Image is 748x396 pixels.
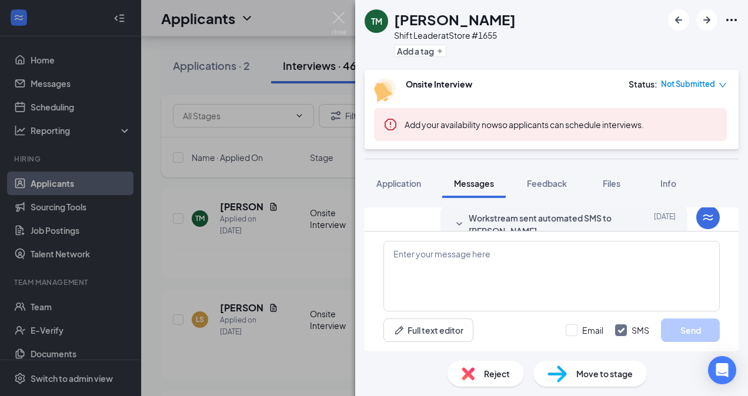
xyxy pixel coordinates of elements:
[661,318,720,342] button: Send
[376,178,421,189] span: Application
[661,78,715,90] span: Not Submitted
[371,15,382,27] div: TM
[394,29,516,41] div: Shift Leader at Store #1655
[469,212,623,237] span: Workstream sent automated SMS to [PERSON_NAME].
[394,45,446,57] button: PlusAdd a tag
[654,212,676,237] span: [DATE]
[719,81,727,89] span: down
[629,78,657,90] div: Status :
[393,324,405,336] svg: Pen
[701,210,715,224] svg: WorkstreamLogo
[576,367,633,380] span: Move to stage
[436,48,443,55] svg: Plus
[724,13,739,27] svg: Ellipses
[406,79,472,89] b: Onsite Interview
[668,9,689,31] button: ArrowLeftNew
[405,119,644,130] span: so applicants can schedule interviews.
[405,119,498,130] button: Add your availability now
[700,13,714,27] svg: ArrowRight
[672,13,686,27] svg: ArrowLeftNew
[484,367,510,380] span: Reject
[696,9,717,31] button: ArrowRight
[660,178,676,189] span: Info
[383,118,398,132] svg: Error
[527,178,567,189] span: Feedback
[454,178,494,189] span: Messages
[603,178,620,189] span: Files
[452,217,466,231] svg: SmallChevronDown
[708,356,736,384] div: Open Intercom Messenger
[383,318,473,342] button: Full text editorPen
[394,9,516,29] h1: [PERSON_NAME]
